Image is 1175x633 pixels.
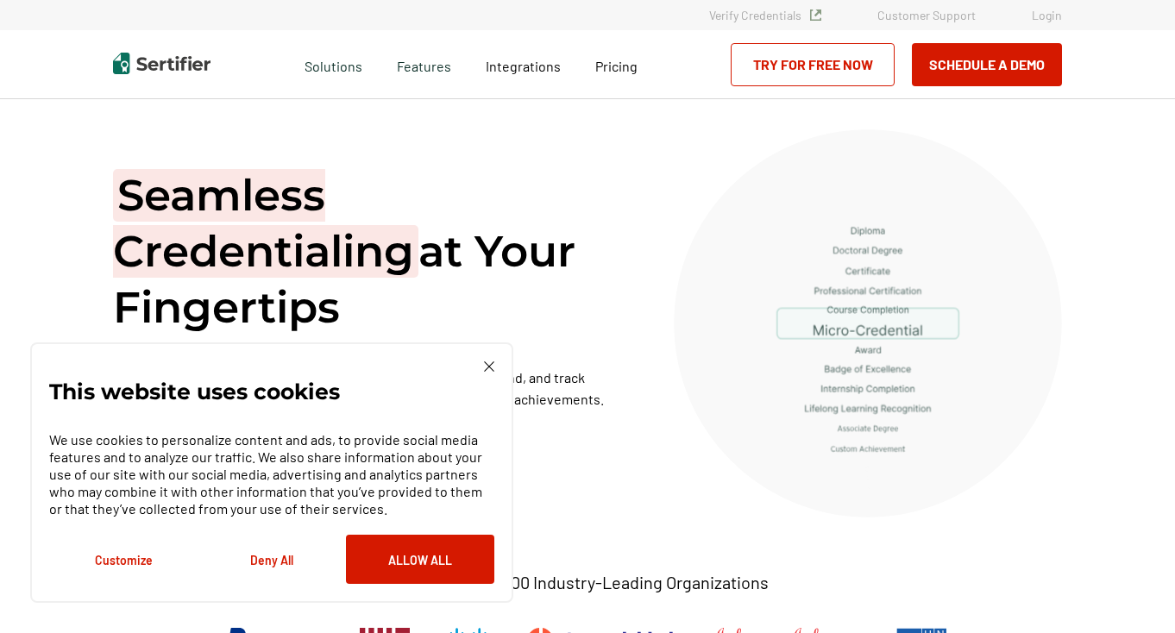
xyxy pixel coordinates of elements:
button: Schedule a Demo [912,43,1062,86]
a: Login [1032,8,1062,22]
button: Allow All [346,535,494,584]
h1: at Your Fingertips [113,167,631,335]
p: Trusted by +1500 Industry-Leading Organizations [405,572,769,593]
button: Customize [49,535,198,584]
p: We use cookies to personalize content and ads, to provide social media features and to analyze ou... [49,431,494,517]
a: Customer Support [877,8,976,22]
a: Pricing [595,53,638,75]
a: Try for Free Now [731,43,895,86]
p: This website uses cookies [49,383,340,400]
button: Deny All [198,535,346,584]
g: Associate Degree [838,425,898,432]
img: Cookie Popup Close [484,361,494,372]
span: Features [397,53,451,75]
span: Solutions [305,53,362,75]
span: Integrations [486,58,561,74]
a: Integrations [486,53,561,75]
span: Seamless Credentialing [113,169,418,278]
img: Sertifier | Digital Credentialing Platform [113,53,210,74]
a: Verify Credentials [709,8,821,22]
img: Verified [810,9,821,21]
span: Pricing [595,58,638,74]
